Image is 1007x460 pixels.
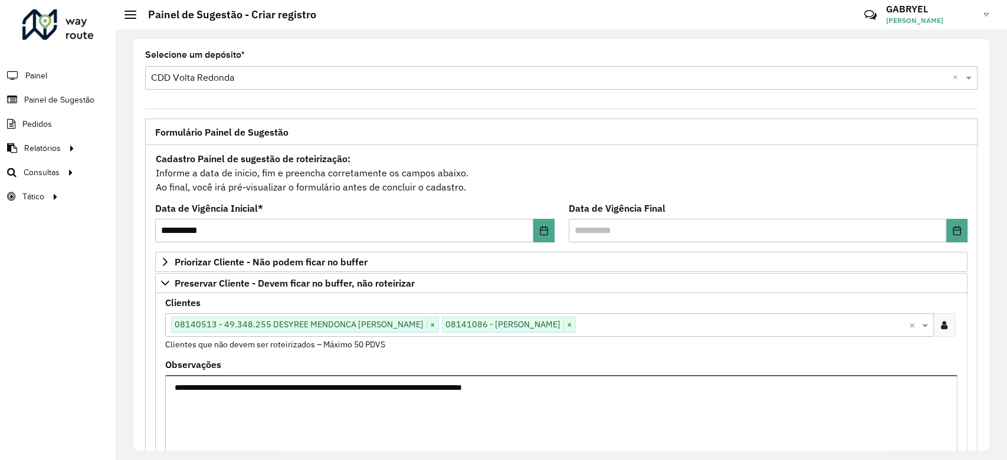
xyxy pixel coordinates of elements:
h3: GABRYEL [886,4,975,15]
span: Consultas [24,166,60,179]
label: Data de Vigência Final [569,201,665,215]
strong: Cadastro Painel de sugestão de roteirização: [156,153,350,165]
span: Clear all [953,71,963,85]
span: Preservar Cliente - Devem ficar no buffer, não roteirizar [175,278,415,288]
h2: Painel de Sugestão - Criar registro [136,8,316,21]
span: Formulário Painel de Sugestão [155,127,288,137]
span: Pedidos [22,118,52,130]
label: Selecione um depósito [145,48,245,62]
button: Choose Date [946,219,967,242]
span: Priorizar Cliente - Não podem ficar no buffer [175,257,368,267]
label: Data de Vigência Inicial [155,201,263,215]
span: 08141086 - [PERSON_NAME] [442,317,563,331]
span: Painel [25,70,47,82]
a: Priorizar Cliente - Não podem ficar no buffer [155,252,967,272]
span: [PERSON_NAME] [886,15,975,26]
label: Clientes [165,295,201,310]
small: Clientes que não devem ser roteirizados – Máximo 50 PDVS [165,339,385,350]
div: Informe a data de inicio, fim e preencha corretamente os campos abaixo. Ao final, você irá pré-vi... [155,151,967,195]
span: × [563,318,575,332]
label: Observações [165,357,221,372]
span: 08140513 - 49.348.255 DESYREE MENDONCA [PERSON_NAME] [172,317,427,331]
span: Tático [22,190,44,203]
button: Choose Date [533,219,555,242]
span: × [427,318,438,332]
a: Preservar Cliente - Devem ficar no buffer, não roteirizar [155,273,967,293]
span: Relatórios [24,142,61,155]
span: Clear all [909,318,919,332]
span: Painel de Sugestão [24,94,94,106]
a: Contato Rápido [858,2,883,28]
